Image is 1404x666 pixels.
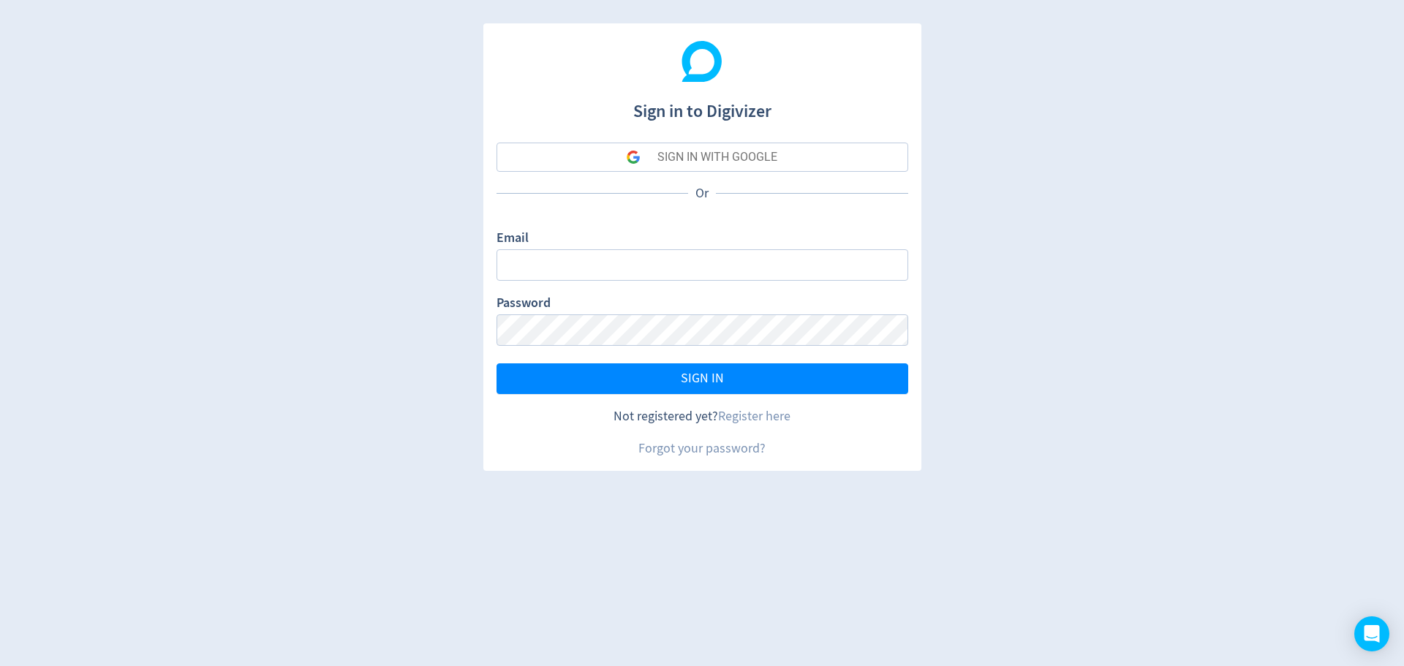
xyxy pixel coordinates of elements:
[1354,616,1389,651] div: Open Intercom Messenger
[497,407,908,425] div: Not registered yet?
[718,408,790,425] a: Register here
[682,41,722,82] img: Digivizer Logo
[497,229,529,249] label: Email
[657,143,777,172] div: SIGN IN WITH GOOGLE
[497,363,908,394] button: SIGN IN
[688,184,716,203] p: Or
[681,372,724,385] span: SIGN IN
[497,86,908,124] h1: Sign in to Digivizer
[638,440,766,457] a: Forgot your password?
[497,294,551,314] label: Password
[497,143,908,172] button: SIGN IN WITH GOOGLE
